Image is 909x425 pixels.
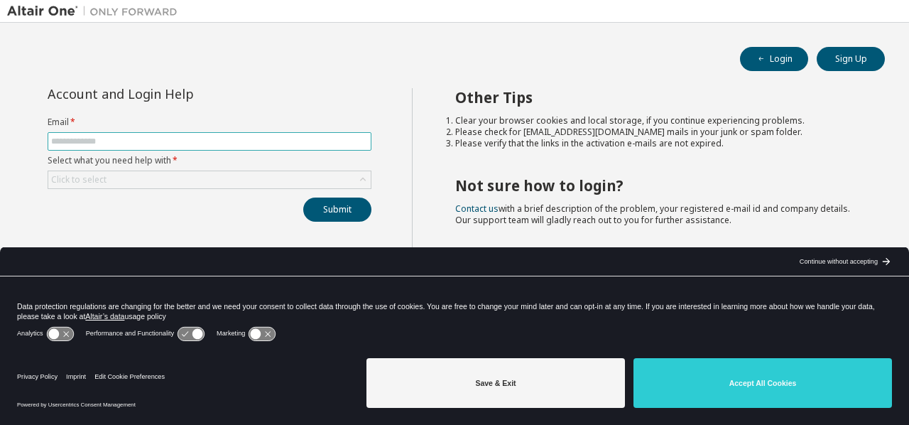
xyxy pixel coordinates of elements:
label: Select what you need help with [48,155,371,166]
li: Clear your browser cookies and local storage, if you continue experiencing problems. [455,115,860,127]
li: Please check for [EMAIL_ADDRESS][DOMAIN_NAME] mails in your junk or spam folder. [455,127,860,138]
span: with a brief description of the problem, your registered e-mail id and company details. Our suppo... [455,203,850,226]
div: Account and Login Help [48,88,307,99]
li: Please verify that the links in the activation e-mails are not expired. [455,138,860,149]
div: Click to select [48,171,371,188]
h2: Not sure how to login? [455,176,860,195]
button: Submit [303,198,371,222]
h2: Other Tips [455,88,860,107]
button: Login [740,47,808,71]
a: Contact us [455,203,499,215]
label: Email [48,117,371,128]
img: Altair One [7,4,185,18]
div: Click to select [51,174,107,185]
button: Sign Up [817,47,885,71]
